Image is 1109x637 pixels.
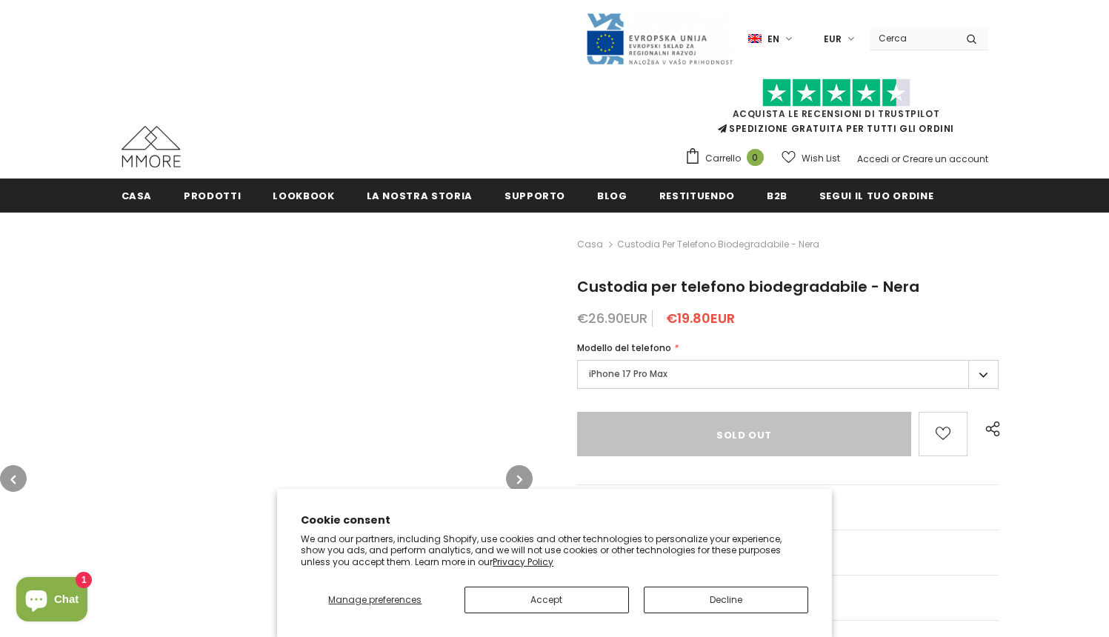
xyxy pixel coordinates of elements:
[748,33,762,45] img: i-lang-1.png
[301,533,808,568] p: We and our partners, including Shopify, use cookies and other technologies to personalize your ex...
[767,189,787,203] span: B2B
[184,179,241,212] a: Prodotti
[273,179,334,212] a: Lookbook
[504,179,565,212] a: supporto
[891,153,900,165] span: or
[824,32,842,47] span: EUR
[585,12,733,66] img: Javni Razpis
[902,153,988,165] a: Creare un account
[685,85,988,135] span: SPEDIZIONE GRATUITA PER TUTTI GLI ORDINI
[301,587,449,613] button: Manage preferences
[747,149,764,166] span: 0
[870,27,955,49] input: Search Site
[705,151,741,166] span: Carrello
[857,153,889,165] a: Accedi
[328,593,422,606] span: Manage preferences
[577,412,912,456] input: Sold Out
[577,341,671,354] span: Modello del telefono
[767,32,779,47] span: en
[577,276,919,297] span: Custodia per telefono biodegradabile - Nera
[504,189,565,203] span: supporto
[301,513,808,528] h2: Cookie consent
[464,587,629,613] button: Accept
[782,145,840,171] a: Wish List
[121,189,153,203] span: Casa
[577,236,603,253] a: Casa
[733,107,940,120] a: Acquista le recensioni di TrustPilot
[819,179,933,212] a: Segui il tuo ordine
[685,147,771,170] a: Carrello 0
[585,32,733,44] a: Javni Razpis
[767,179,787,212] a: B2B
[577,360,999,389] label: iPhone 17 Pro Max
[617,236,819,253] span: Custodia per telefono biodegradabile - Nera
[802,151,840,166] span: Wish List
[12,577,92,625] inbox-online-store-chat: Shopify online store chat
[367,179,473,212] a: La nostra storia
[273,189,334,203] span: Lookbook
[666,309,735,327] span: €19.80EUR
[577,485,999,530] a: Domande generiche
[493,556,553,568] a: Privacy Policy
[121,126,181,167] img: Casi MMORE
[644,587,808,613] button: Decline
[762,79,910,107] img: Fidati di Pilot Stars
[819,189,933,203] span: Segui il tuo ordine
[659,189,735,203] span: Restituendo
[597,189,627,203] span: Blog
[367,189,473,203] span: La nostra storia
[597,179,627,212] a: Blog
[659,179,735,212] a: Restituendo
[121,179,153,212] a: Casa
[184,189,241,203] span: Prodotti
[577,309,647,327] span: €26.90EUR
